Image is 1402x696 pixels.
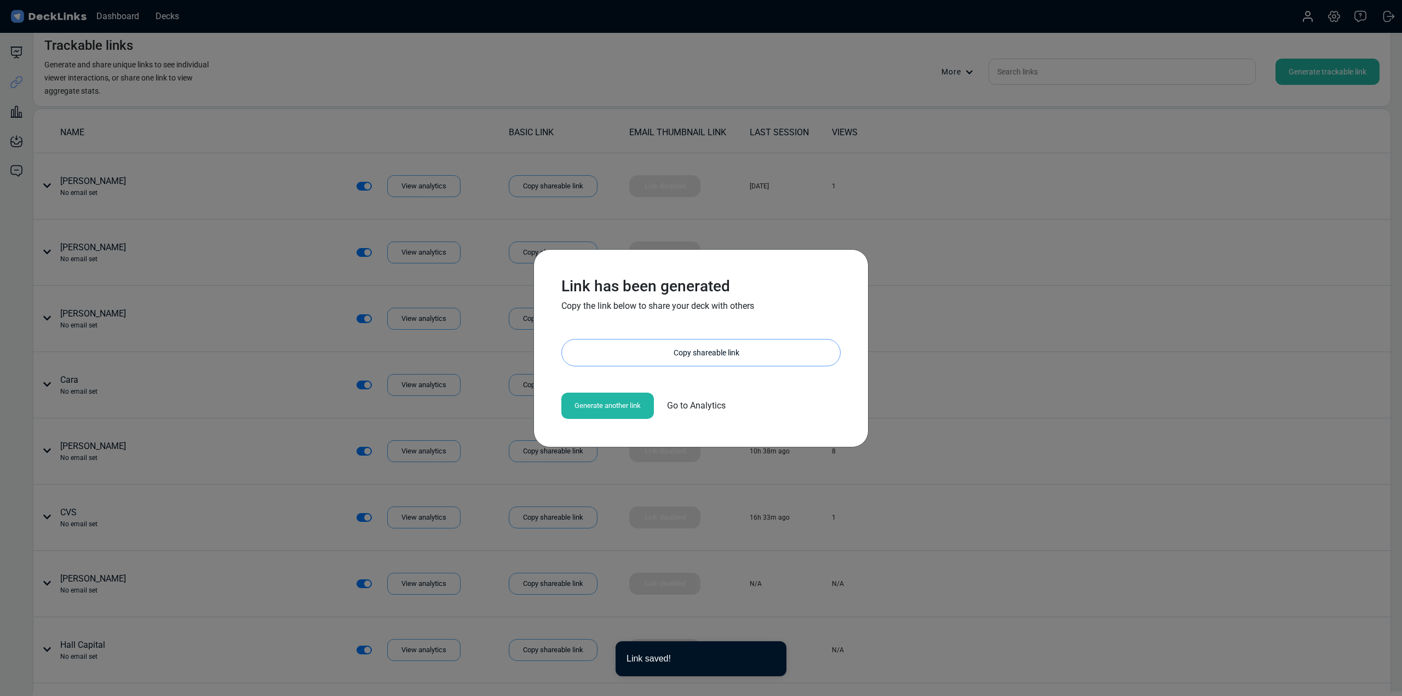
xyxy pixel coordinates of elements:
span: Go to Analytics [667,399,726,412]
button: close [769,652,775,664]
h3: Link has been generated [561,277,841,296]
div: Generate another link [561,393,654,419]
span: Copy the link below to share your deck with others [561,301,754,311]
div: Copy shareable link [573,340,840,366]
div: Link saved! [627,652,769,665]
